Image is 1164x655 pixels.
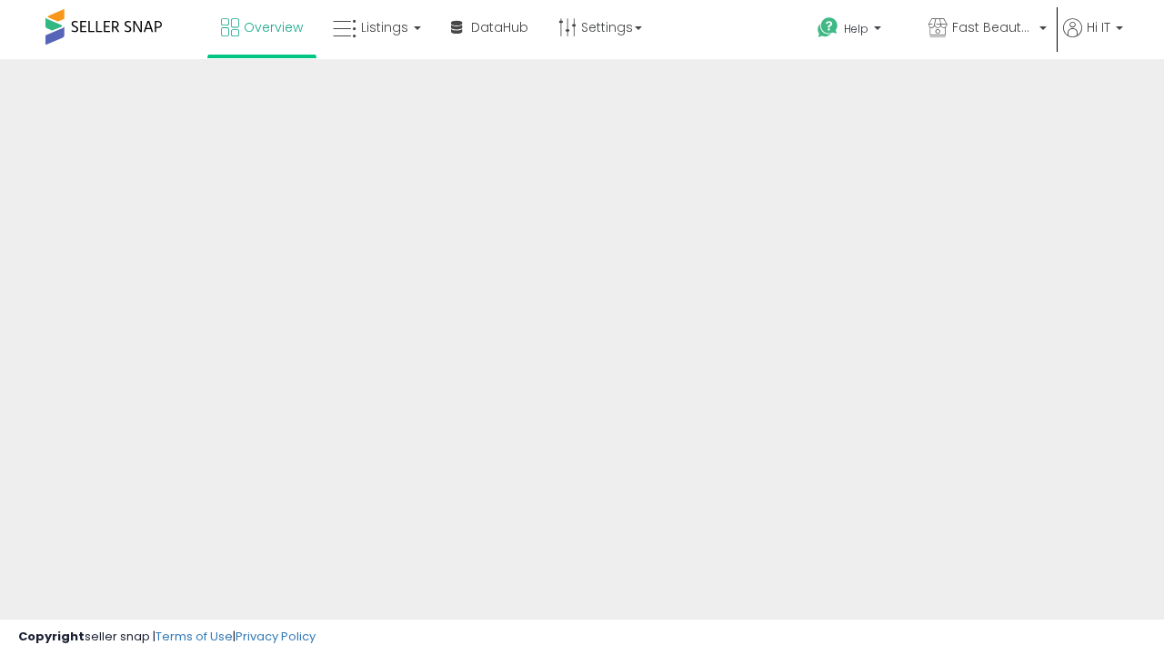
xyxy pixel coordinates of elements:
[844,21,868,36] span: Help
[803,3,912,59] a: Help
[952,18,1034,36] span: Fast Beauty ([GEOGRAPHIC_DATA])
[817,16,839,39] i: Get Help
[18,629,316,646] div: seller snap | |
[244,18,303,36] span: Overview
[1087,18,1110,36] span: Hi IT
[156,628,233,645] a: Terms of Use
[1063,18,1123,59] a: Hi IT
[361,18,408,36] span: Listings
[471,18,528,36] span: DataHub
[236,628,316,645] a: Privacy Policy
[18,628,85,645] strong: Copyright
